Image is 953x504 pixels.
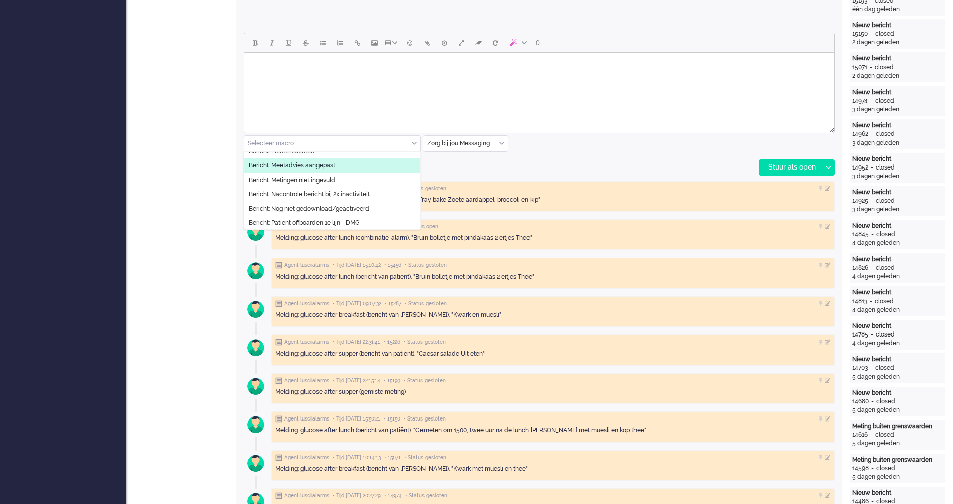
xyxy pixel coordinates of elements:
div: 14952 [852,163,868,172]
span: • 15150 [384,415,400,423]
div: Nieuw bericht [852,288,943,297]
span: Agent lusciialarms [284,300,329,307]
button: Numbered list [332,34,349,51]
div: 3 dagen geleden [852,172,943,181]
div: - [868,130,876,138]
iframe: Rich Text Area [244,53,834,124]
div: 15071 [852,63,867,72]
img: ic_note_grey.svg [275,339,282,346]
div: 4 dagen geleden [852,272,943,281]
div: 2 dagen geleden [852,72,943,80]
img: avatar [243,335,268,360]
span: Bericht: Metingen niet ingevuld [249,176,335,185]
span: Bericht: Meetadvies aangepast [249,161,335,170]
img: avatar [243,451,268,476]
span: • 15193 [384,377,400,384]
div: 5 dagen geleden [852,473,943,481]
div: 2 dagen geleden [852,38,943,47]
li: Bericht: Meetadvies aangepast [244,158,420,173]
div: 14616 [852,431,868,439]
img: avatar [243,220,268,245]
span: Agent lusciialarms [284,262,329,269]
span: Bericht: Nog niet gedownload/geactiveerd [249,205,369,213]
span: Bericht: Nacontrole bericht bij 2x inactiviteit [249,190,370,199]
li: Bericht: Lichte klachten [244,144,420,159]
div: Meting buiten grenswaarden [852,422,943,431]
span: • 15071 [384,454,401,461]
div: 14925 [852,197,868,205]
div: 4 dagen geleden [852,339,943,348]
div: closed [875,364,894,372]
button: Reset content [487,34,504,51]
div: closed [876,197,895,205]
div: closed [876,230,895,239]
button: Emoticons [401,34,418,51]
div: Nieuw bericht [852,121,943,130]
span: • Status gesloten [404,454,446,461]
span: • Tijd [DATE] 22:31:41 [333,339,380,346]
div: closed [875,97,894,105]
div: Melding: glucose after lunch (combinatie-alarm). "Bruin bolletje met pindakaas 2 eitjes Thee" [275,234,831,242]
div: Melding: glucose after supper (bericht van patiënt). "Tray bake Zoete aardappel, broccoli en kip" [275,196,831,204]
img: avatar [243,374,268,399]
img: avatar [243,258,268,283]
div: - [868,364,875,372]
button: Fullscreen [453,34,470,51]
span: • Tijd [DATE] 22:15:14 [333,377,380,384]
div: Nieuw bericht [852,355,943,364]
div: 14962 [852,130,868,138]
div: 3 dagen geleden [852,139,943,147]
button: Clear formatting [470,34,487,51]
li: Bericht: Metingen niet ingevuld [244,173,420,188]
button: 0 [531,34,544,51]
img: ic_note_grey.svg [275,300,282,307]
li: Bericht: Patiënt offboarden 1e lijn - DMG [244,216,420,230]
div: 15150 [852,30,868,38]
li: Bericht: Nog niet gedownload/geactiveerd [244,202,420,216]
div: closed [876,130,895,138]
div: - [868,264,876,272]
span: • Status gesloten [405,492,447,499]
span: 0 [536,39,540,47]
span: Agent lusciialarms [284,339,329,346]
div: Melding: glucose after supper (gemiste meting) [275,388,831,396]
div: closed [875,63,894,72]
span: • Tijd [DATE] 10:14:13 [333,454,381,461]
div: 14598 [852,464,869,473]
img: avatar [243,412,268,437]
div: 4 dagen geleden [852,306,943,314]
div: 3 dagen geleden [852,105,943,114]
button: Bold [246,34,263,51]
div: Nieuw bericht [852,255,943,264]
div: - [867,63,875,72]
div: - [869,230,876,239]
div: - [868,431,875,439]
div: 14785 [852,330,868,339]
div: Nieuw bericht [852,54,943,63]
span: Bericht: Patiënt offboarden 1e lijn - DMG [249,219,360,227]
div: Nieuw bericht [852,188,943,197]
div: Nieuw bericht [852,222,943,230]
img: ic_note_grey.svg [275,492,282,499]
span: • Status gesloten [405,300,447,307]
button: Table [383,34,401,51]
div: - [869,397,876,406]
div: Resize [826,124,834,133]
div: 5 dagen geleden [852,439,943,448]
span: Agent lusciialarms [284,454,329,461]
div: 3 dagen geleden [852,205,943,214]
div: Melding: glucose after breakfast (bericht van [PERSON_NAME]). "Kwark met muesli en thee" [275,465,831,473]
span: • Tijd [DATE] 20:27:29 [333,492,381,499]
div: closed [876,330,895,339]
button: Bullet list [314,34,332,51]
div: - [868,197,876,205]
div: Melding: glucose after lunch (bericht van patiënt). "Gemeten om 1500, twee uur na de lunch [PERSO... [275,426,831,435]
span: • 15287 [385,300,401,307]
div: - [867,297,875,306]
img: ic_note_grey.svg [275,454,282,461]
div: closed [875,297,894,306]
span: • 14974 [384,492,402,499]
button: Underline [280,34,297,51]
img: avatar [243,182,268,207]
div: 14680 [852,397,869,406]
